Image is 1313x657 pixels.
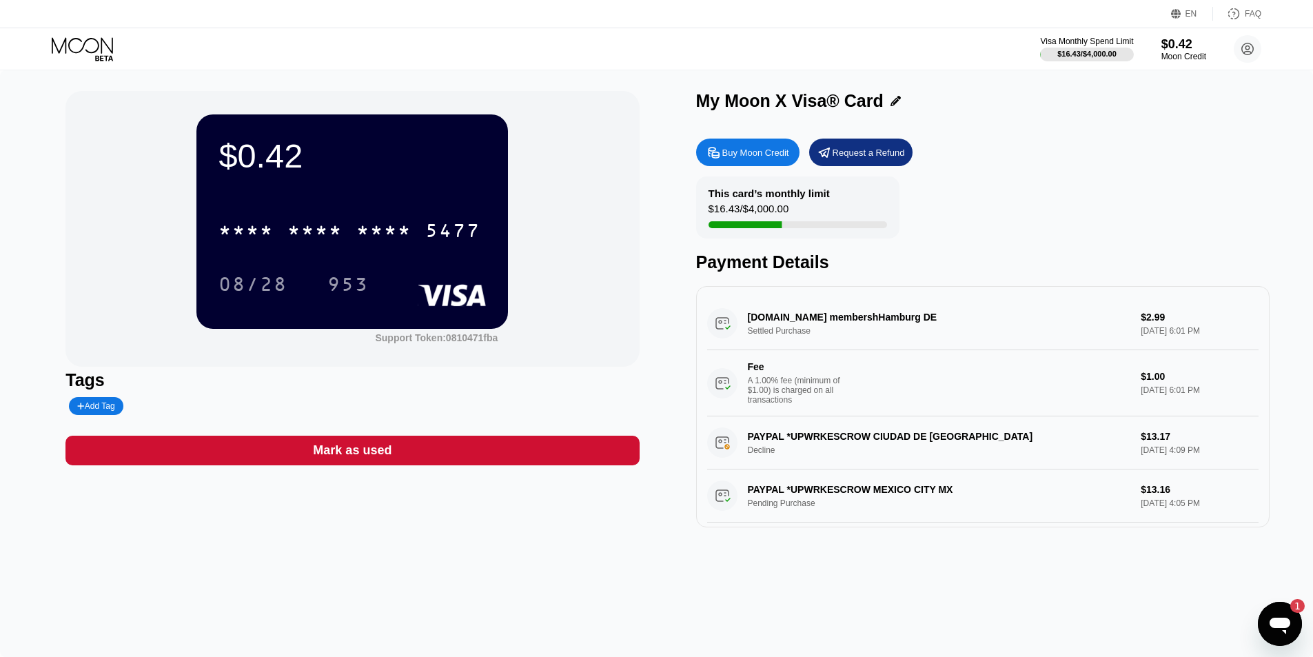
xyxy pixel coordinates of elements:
[1161,37,1206,52] div: $0.42
[1171,7,1213,21] div: EN
[809,139,913,166] div: Request a Refund
[722,147,789,159] div: Buy Moon Credit
[1141,385,1258,395] div: [DATE] 6:01 PM
[1213,7,1261,21] div: FAQ
[313,443,391,458] div: Mark as used
[1245,9,1261,19] div: FAQ
[208,267,298,301] div: 08/28
[696,139,800,166] div: Buy Moon Credit
[707,523,1259,589] div: FeeA 1.00% fee (minimum of $1.00) is charged on all transactions$1.00[DATE] 4:05 PM
[748,376,851,405] div: A 1.00% fee (minimum of $1.00) is charged on all transactions
[425,221,480,243] div: 5477
[696,91,884,111] div: My Moon X Visa® Card
[1040,37,1133,61] div: Visa Monthly Spend Limit$16.43/$4,000.00
[65,436,639,465] div: Mark as used
[709,188,830,199] div: This card’s monthly limit
[1057,50,1117,58] div: $16.43 / $4,000.00
[218,137,486,175] div: $0.42
[1185,9,1197,19] div: EN
[1040,37,1133,46] div: Visa Monthly Spend Limit
[748,361,844,372] div: Fee
[375,332,498,343] div: Support Token:0810471fba
[317,267,379,301] div: 953
[1161,52,1206,61] div: Moon Credit
[69,397,123,415] div: Add Tag
[327,275,369,297] div: 953
[707,350,1259,416] div: FeeA 1.00% fee (minimum of $1.00) is charged on all transactions$1.00[DATE] 6:01 PM
[65,370,639,390] div: Tags
[218,275,287,297] div: 08/28
[375,332,498,343] div: Support Token: 0810471fba
[833,147,905,159] div: Request a Refund
[77,401,114,411] div: Add Tag
[1161,37,1206,61] div: $0.42Moon Credit
[709,203,789,221] div: $16.43 / $4,000.00
[1277,599,1305,613] iframe: Number of unread messages
[696,252,1270,272] div: Payment Details
[1141,371,1258,382] div: $1.00
[1258,602,1302,646] iframe: Button to launch messaging window, 1 unread message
